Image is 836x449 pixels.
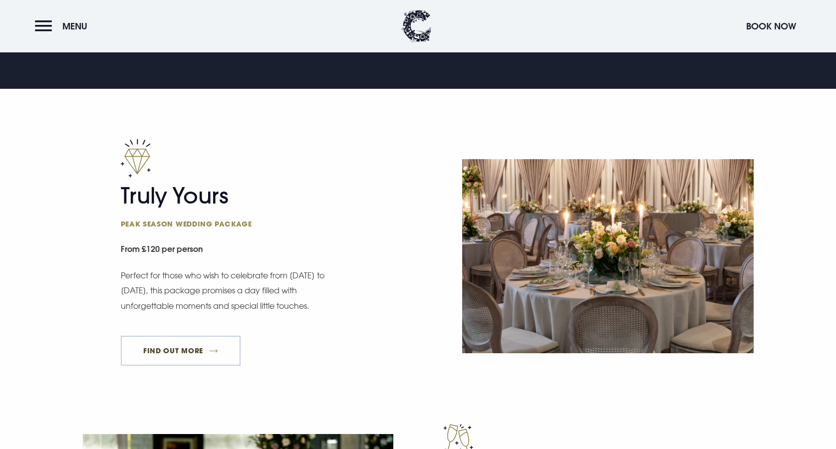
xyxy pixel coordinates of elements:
h2: Truly Yours [121,183,315,228]
button: Menu [35,15,92,37]
span: Peak season wedding package [121,219,315,228]
a: FIND OUT MORE [121,336,241,366]
img: Diamond value icon [121,139,151,178]
small: From £120 per person [121,239,412,261]
span: Menu [62,20,87,32]
img: Wedding reception at a Wedding Venue Northern Ireland [462,159,754,353]
button: Book Now [741,15,801,37]
p: Perfect for those who wish to celebrate from [DATE] to [DATE], this package promises a day filled... [121,268,325,313]
img: Clandeboye Lodge [402,10,432,42]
